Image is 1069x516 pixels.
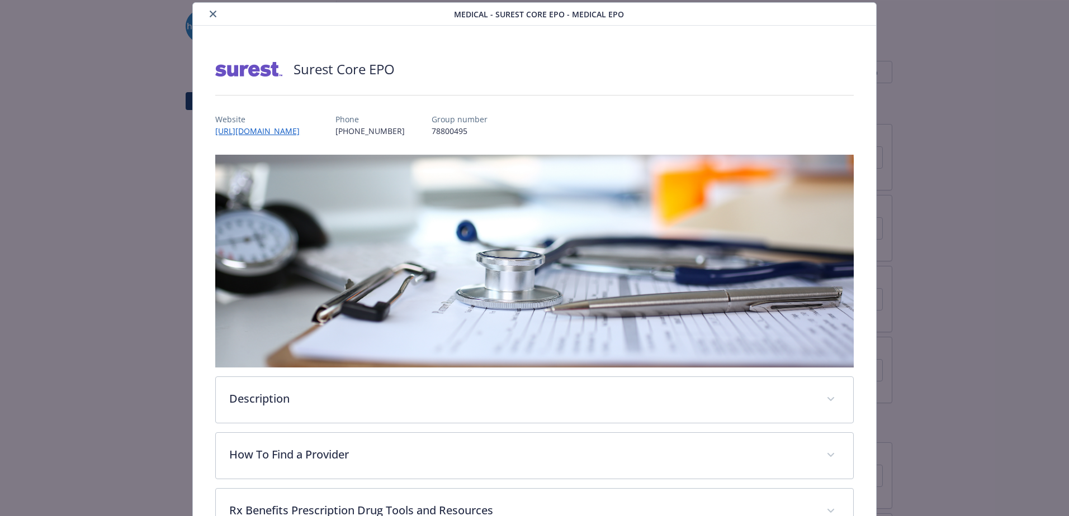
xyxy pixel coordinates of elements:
[335,113,405,125] p: Phone
[454,8,624,20] span: Medical - Surest Core EPO - Medical EPO
[215,126,309,136] a: [URL][DOMAIN_NAME]
[206,7,220,21] button: close
[335,125,405,137] p: [PHONE_NUMBER]
[215,52,282,86] img: Surest
[432,113,488,125] p: Group number
[294,60,395,79] h2: Surest Core EPO
[215,113,309,125] p: Website
[432,125,488,137] p: 78800495
[215,155,854,367] img: banner
[229,446,813,463] p: How To Find a Provider
[216,433,853,479] div: How To Find a Provider
[229,390,813,407] p: Description
[216,377,853,423] div: Description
